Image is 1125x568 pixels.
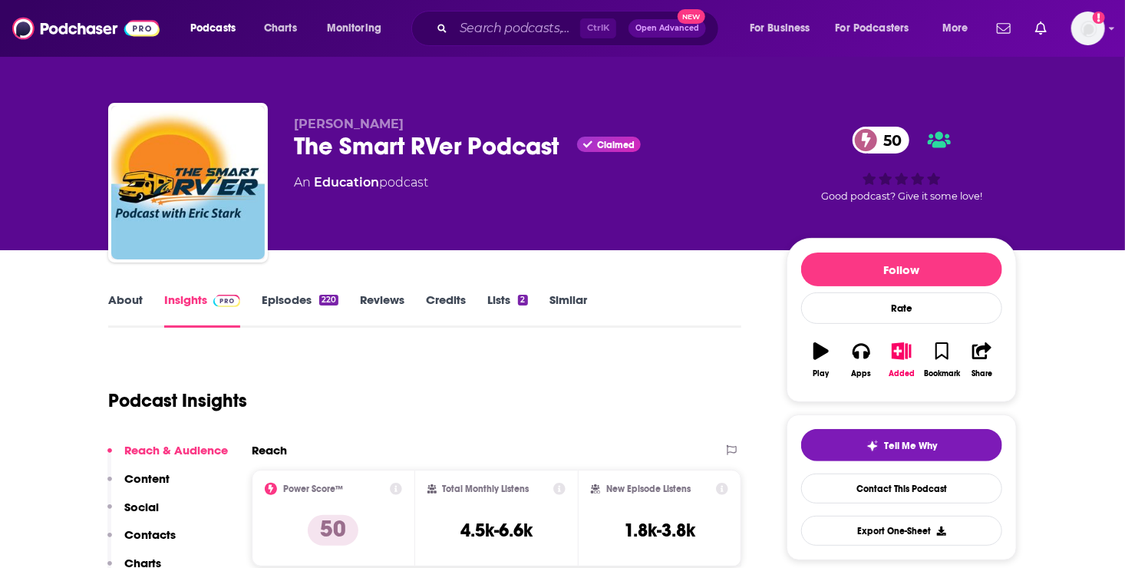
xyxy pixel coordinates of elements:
span: Monitoring [327,18,381,39]
a: Show notifications dropdown [1029,15,1053,41]
img: tell me why sparkle [866,440,879,452]
div: An podcast [294,173,428,192]
button: Reach & Audience [107,443,228,471]
button: Follow [801,253,1002,286]
button: Export One-Sheet [801,516,1002,546]
button: open menu [739,16,830,41]
div: Share [972,369,992,378]
p: Contacts [124,527,176,542]
a: Show notifications dropdown [991,15,1017,41]
a: Similar [549,292,587,328]
button: Apps [841,332,881,388]
img: Podchaser - Follow, Share and Rate Podcasts [12,14,160,43]
span: Open Advanced [635,25,699,32]
button: open menu [180,16,256,41]
a: Episodes220 [262,292,338,328]
button: Share [962,332,1002,388]
svg: Add a profile image [1093,12,1105,24]
button: open menu [932,16,988,41]
div: Search podcasts, credits, & more... [426,11,734,46]
div: Added [889,369,915,378]
div: 220 [319,295,338,305]
span: Good podcast? Give it some love! [821,190,982,202]
a: Charts [254,16,306,41]
button: open menu [316,16,401,41]
div: Play [813,369,830,378]
a: Contact This Podcast [801,474,1002,504]
button: Bookmark [922,332,962,388]
a: 50 [853,127,909,154]
p: Reach & Audience [124,443,228,457]
input: Search podcasts, credits, & more... [454,16,580,41]
h2: Total Monthly Listens [443,484,530,494]
img: User Profile [1071,12,1105,45]
div: Apps [852,369,872,378]
a: InsightsPodchaser Pro [164,292,240,328]
span: Logged in as roneledotsonRAD [1071,12,1105,45]
button: tell me why sparkleTell Me Why [801,429,1002,461]
a: Reviews [360,292,404,328]
button: Play [801,332,841,388]
span: New [678,9,705,24]
button: Social [107,500,159,528]
span: Ctrl K [580,18,616,38]
div: 50Good podcast? Give it some love! [787,117,1017,212]
button: Open AdvancedNew [628,19,706,38]
h2: Reach [252,443,287,457]
span: Podcasts [190,18,236,39]
a: Lists2 [487,292,527,328]
p: Content [124,471,170,486]
h1: Podcast Insights [108,389,247,412]
h2: New Episode Listens [606,484,691,494]
span: Charts [264,18,297,39]
button: Added [882,332,922,388]
span: [PERSON_NAME] [294,117,404,131]
p: 50 [308,515,358,546]
p: Social [124,500,159,514]
span: Tell Me Why [885,440,938,452]
div: Rate [801,292,1002,324]
span: For Podcasters [836,18,909,39]
button: Content [107,471,170,500]
div: 2 [518,295,527,305]
button: Show profile menu [1071,12,1105,45]
div: Bookmark [924,369,960,378]
button: open menu [826,16,932,41]
img: The Smart RVer Podcast [111,106,265,259]
img: Podchaser Pro [213,295,240,307]
h2: Power Score™ [283,484,343,494]
span: 50 [868,127,909,154]
h3: 1.8k-3.8k [624,519,695,542]
button: Contacts [107,527,176,556]
h3: 4.5k-6.6k [460,519,533,542]
a: Credits [426,292,466,328]
a: About [108,292,143,328]
span: More [942,18,968,39]
a: Education [314,175,379,190]
span: Claimed [597,141,635,149]
span: For Business [750,18,810,39]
